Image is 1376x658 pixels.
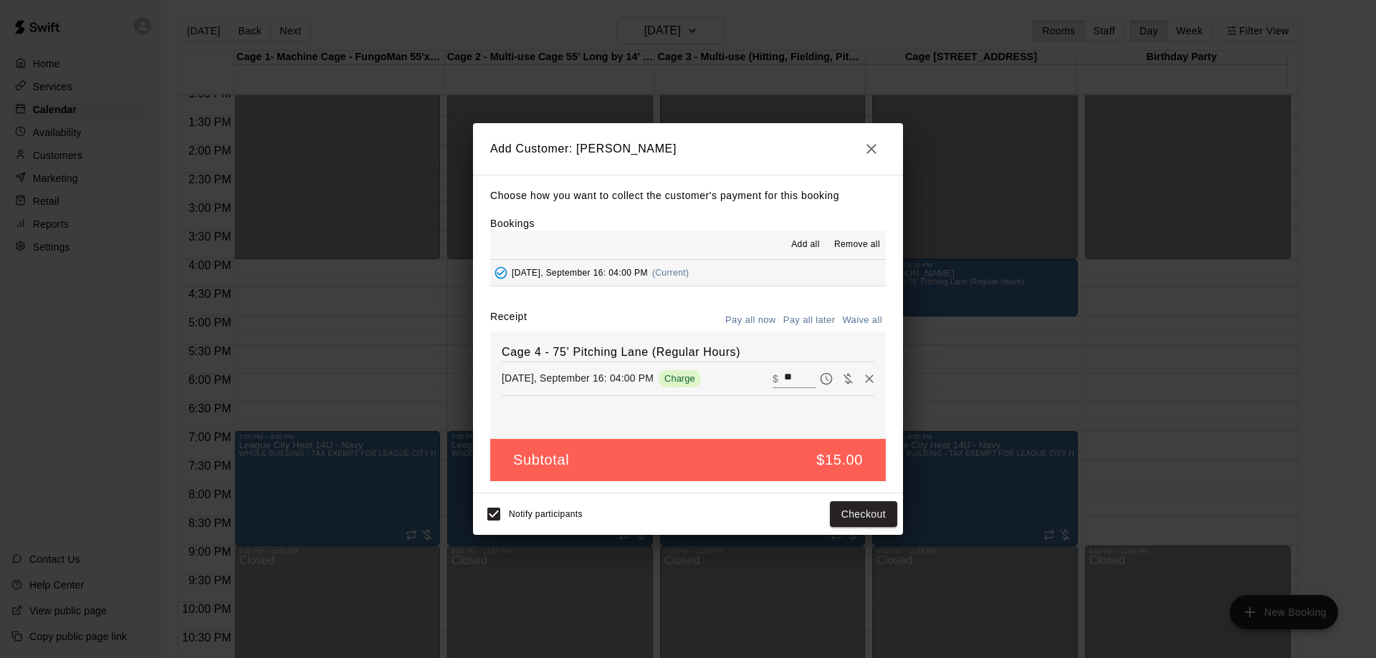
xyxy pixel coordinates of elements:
[490,309,527,332] label: Receipt
[816,450,863,470] h5: $15.00
[783,233,828,256] button: Add all
[513,450,569,470] h5: Subtotal
[830,501,897,528] button: Checkout
[837,372,859,384] span: Waive payment
[780,309,839,332] button: Pay all later
[773,372,778,386] p: $
[490,260,886,286] button: Added - Collect Payment[DATE], September 16: 04:00 PM(Current)
[816,372,837,384] span: Pay later
[834,238,880,252] span: Remove all
[490,187,886,205] p: Choose how you want to collect the customer's payment for this booking
[652,268,689,278] span: (Current)
[509,509,583,519] span: Notify participants
[512,268,648,278] span: [DATE], September 16: 04:00 PM
[791,238,820,252] span: Add all
[659,373,701,384] span: Charge
[859,368,880,390] button: Remove
[828,233,886,256] button: Remove all
[722,309,780,332] button: Pay all now
[473,123,903,175] h2: Add Customer: [PERSON_NAME]
[490,262,512,284] button: Added - Collect Payment
[490,218,535,229] label: Bookings
[502,371,654,385] p: [DATE], September 16: 04:00 PM
[838,309,886,332] button: Waive all
[502,343,874,362] h6: Cage 4 - 75' Pitching Lane (Regular Hours)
